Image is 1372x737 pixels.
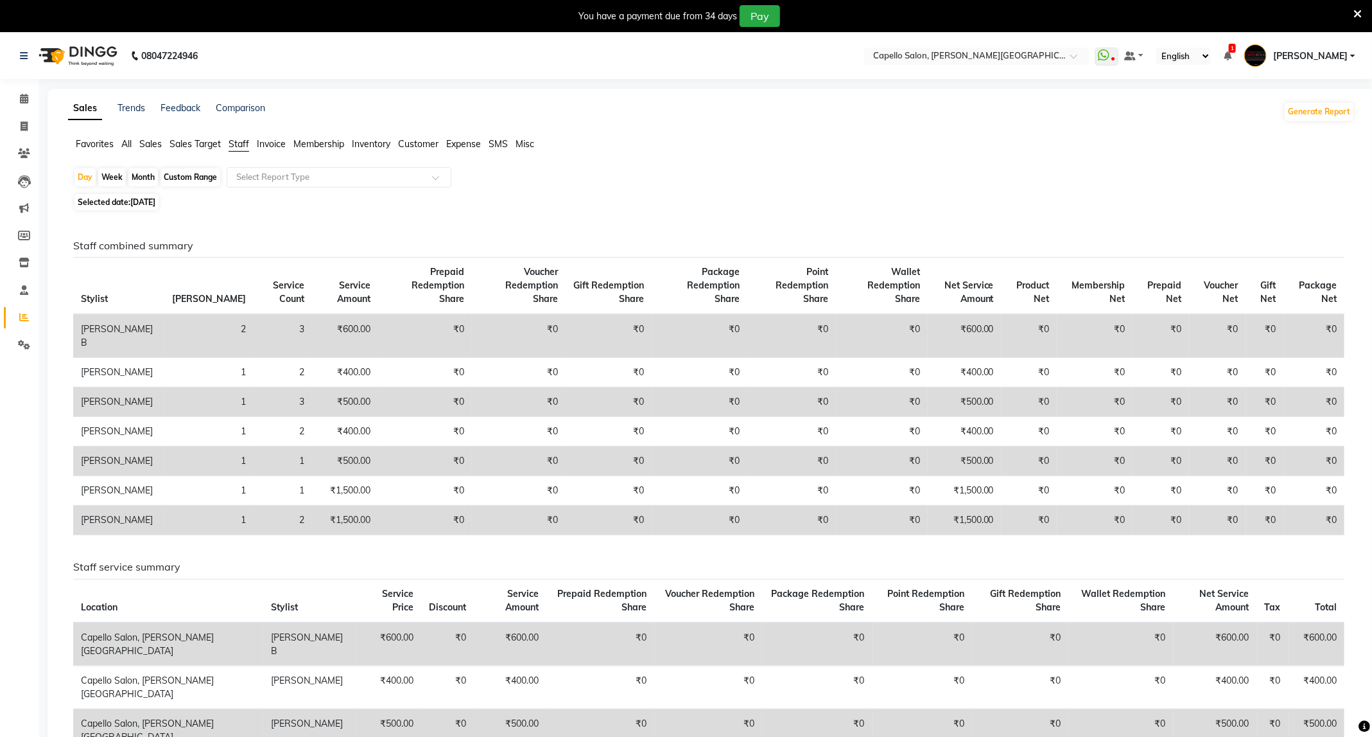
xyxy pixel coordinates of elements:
td: ₹0 [836,476,928,506]
a: Comparison [216,102,265,114]
td: ₹0 [652,417,747,447]
td: ₹0 [472,417,566,447]
span: Service Amount [505,588,539,613]
td: ₹0 [1133,447,1189,476]
td: ₹0 [1133,417,1189,447]
span: Point Redemption Share [776,266,828,305]
td: ₹500.00 [928,447,1002,476]
b: 08047224946 [141,38,198,74]
td: [PERSON_NAME] B [73,314,164,358]
td: ₹0 [652,447,747,476]
td: ₹400.00 [928,358,1002,387]
td: ₹0 [378,447,472,476]
td: ₹0 [652,506,747,535]
td: 1 [254,476,312,506]
span: Invoice [257,138,286,150]
img: Capello Trimurti [1244,44,1267,67]
td: 1 [164,476,254,506]
span: 1 [1229,44,1236,53]
span: Misc [516,138,534,150]
td: ₹600.00 [928,314,1002,358]
span: Service Amount [337,280,370,305]
td: 1 [164,417,254,447]
span: SMS [489,138,508,150]
span: Expense [446,138,481,150]
td: ₹0 [378,417,472,447]
span: Voucher Net [1204,280,1238,305]
td: [PERSON_NAME] [263,666,356,709]
td: ₹0 [873,666,973,709]
span: Voucher Redemption Share [665,588,754,613]
div: Month [128,168,158,186]
td: ₹0 [472,314,566,358]
td: ₹0 [1246,476,1284,506]
td: ₹0 [1246,358,1284,387]
td: ₹0 [1284,314,1344,358]
td: ₹0 [1284,417,1344,447]
td: ₹0 [973,666,1069,709]
td: ₹0 [566,506,652,535]
span: Wallet Redemption Share [1082,588,1166,613]
td: 1 [164,506,254,535]
td: ₹0 [836,447,928,476]
td: ₹1,500.00 [928,476,1002,506]
td: ₹0 [1133,506,1189,535]
td: ₹0 [762,623,873,666]
td: [PERSON_NAME] [73,358,164,387]
td: ₹0 [566,387,652,417]
span: Sales [139,138,162,150]
td: ₹0 [1246,417,1284,447]
span: Gift Redemption Share [574,280,645,305]
td: ₹0 [1002,314,1057,358]
td: ₹0 [566,476,652,506]
td: ₹0 [1069,666,1174,709]
span: Selected date: [74,194,159,210]
td: ₹400.00 [312,417,379,447]
td: ₹0 [1246,314,1284,358]
td: ₹0 [836,358,928,387]
td: ₹0 [378,476,472,506]
td: ₹0 [1189,476,1246,506]
td: ₹0 [652,314,747,358]
td: ₹0 [1257,666,1289,709]
td: 3 [254,387,312,417]
td: ₹0 [762,666,873,709]
td: ₹0 [1284,387,1344,417]
td: 1 [164,358,254,387]
td: ₹0 [873,623,973,666]
td: ₹0 [747,314,836,358]
td: ₹0 [1189,417,1246,447]
span: Service Price [382,588,413,613]
td: ₹0 [1189,447,1246,476]
td: 2 [254,506,312,535]
td: ₹0 [1057,447,1133,476]
td: ₹0 [546,666,654,709]
td: ₹0 [472,358,566,387]
td: ₹500.00 [928,387,1002,417]
td: ₹0 [566,314,652,358]
td: ₹0 [836,417,928,447]
span: Wallet Redemption Share [867,266,920,305]
td: ₹0 [1284,476,1344,506]
td: ₹0 [1284,447,1344,476]
td: ₹1,500.00 [312,476,379,506]
td: ₹0 [652,476,747,506]
td: ₹0 [1189,314,1246,358]
span: Net Service Amount [1200,588,1249,613]
td: ₹400.00 [1174,666,1257,709]
span: Voucher Redemption Share [505,266,558,305]
td: [PERSON_NAME] [73,506,164,535]
span: Package Redemption Share [772,588,865,613]
span: [PERSON_NAME] [172,293,247,305]
span: Favorites [76,138,114,150]
td: ₹0 [472,476,566,506]
td: ₹0 [1057,476,1133,506]
span: [PERSON_NAME] [1273,49,1348,63]
td: ₹0 [1133,358,1189,387]
span: Net Service Amount [944,280,994,305]
td: [PERSON_NAME] B [263,623,356,666]
a: 1 [1224,50,1231,62]
div: Custom Range [161,168,220,186]
td: 1 [164,447,254,476]
td: ₹0 [1002,387,1057,417]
